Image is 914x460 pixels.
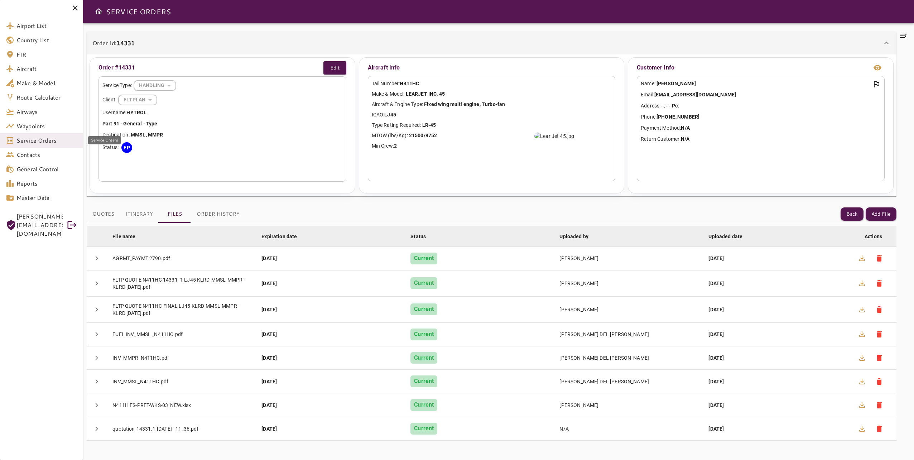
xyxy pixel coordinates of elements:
[410,352,437,364] div: Current
[409,133,437,138] b: 21500/9752
[92,401,101,409] span: chevron_right
[559,232,588,241] div: Uploaded by
[641,91,881,99] p: Email:
[102,80,342,91] div: Service Type:
[534,133,574,140] img: Lear Jet 45.jpg
[16,122,77,130] span: Waypoints
[261,306,399,313] div: [DATE]
[559,280,697,287] div: [PERSON_NAME]
[637,63,674,72] p: Customer Info
[92,254,101,263] span: chevron_right
[112,232,135,241] div: File name
[559,425,697,432] div: N/A
[87,54,896,196] div: Order Id:14331
[16,21,77,30] span: Airport List
[708,331,846,338] div: [DATE]
[135,132,139,138] b: M
[641,102,881,110] p: Address:
[708,306,846,313] div: [DATE]
[875,254,884,263] span: delete
[372,80,612,87] p: Tail Number:
[92,4,106,19] button: Open drawer
[16,150,77,159] span: Contacts
[875,401,884,409] span: delete
[102,120,342,128] p: Part 91 - General - Type
[641,135,881,143] p: Return Customer:
[875,354,884,362] span: delete
[112,255,250,262] div: AGRMT_PAYMT 2790.pdf
[372,101,612,108] p: Aircraft & Engine Type:
[410,232,435,241] span: Status
[708,425,846,432] div: [DATE]
[372,121,612,129] p: Type Rating Required:
[112,425,250,432] div: quotation-14331.1-[DATE] - 11_36.pdf
[116,39,135,47] b: 14331
[410,329,437,340] div: Current
[708,232,752,241] span: Uploaded date
[148,132,152,138] b: M
[92,39,135,47] p: Order Id:
[853,301,871,318] button: Download file
[261,354,399,361] div: [DATE]
[875,377,884,386] span: delete
[160,132,163,138] b: R
[394,143,397,149] b: 2
[853,397,871,414] button: Download file
[16,107,77,116] span: Airways
[410,375,437,387] div: Current
[16,36,77,44] span: Country List
[16,93,77,102] span: Route Calculator
[681,136,689,142] b: N/A
[853,373,871,390] button: Download file
[121,142,132,153] div: FP
[656,114,699,120] b: [PHONE_NUMBER]
[372,90,612,98] p: Make & Model:
[708,255,846,262] div: [DATE]
[112,331,250,338] div: FUEL INV_MMSL _N411HC.pdf
[384,112,396,118] b: LJ45
[143,132,145,138] b: L
[871,301,888,318] button: Delete file
[853,275,871,292] button: Download file
[16,165,77,173] span: General Control
[146,132,147,138] b: ,
[261,425,399,432] div: [DATE]
[139,132,143,138] b: S
[853,326,871,343] button: Download file
[871,349,888,366] button: Delete file
[106,6,171,17] h6: SERVICE ORDERS
[112,378,250,385] div: INV_MMSL_N411HC.pdf
[559,378,697,385] div: [PERSON_NAME] DEL [PERSON_NAME]
[92,279,101,288] span: chevron_right
[372,142,612,150] p: Min Crew:
[88,136,121,144] div: Service Orders
[92,377,101,386] span: chevron_right
[875,425,884,433] span: delete
[261,232,306,241] span: Expiration date
[410,399,437,411] div: Current
[102,109,342,116] p: Username:
[16,64,77,73] span: Aircraft
[410,423,437,435] div: Current
[87,206,245,223] div: basic tabs example
[559,306,697,313] div: [PERSON_NAME]
[641,113,881,121] p: Phone:
[708,402,846,409] div: [DATE]
[708,232,742,241] div: Uploaded date
[102,131,342,139] p: Destination:
[261,280,399,287] div: [DATE]
[654,92,736,97] b: [EMAIL_ADDRESS][DOMAIN_NAME]
[152,132,157,138] b: M
[559,255,697,262] div: [PERSON_NAME]
[92,354,101,362] span: chevron_right
[853,250,871,267] button: Download file
[406,91,445,97] b: LEARJET INC, 45
[159,206,191,223] button: Files
[16,193,77,202] span: Master Data
[681,125,689,131] b: N/A
[120,206,159,223] button: Itinerary
[372,132,612,139] p: MTOW (lbs/Kg):
[660,103,679,109] b: - , - - Pc:
[112,402,250,409] div: N411H FS-PRFT-WKS-03_NEW.xlsx
[708,378,846,385] div: [DATE]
